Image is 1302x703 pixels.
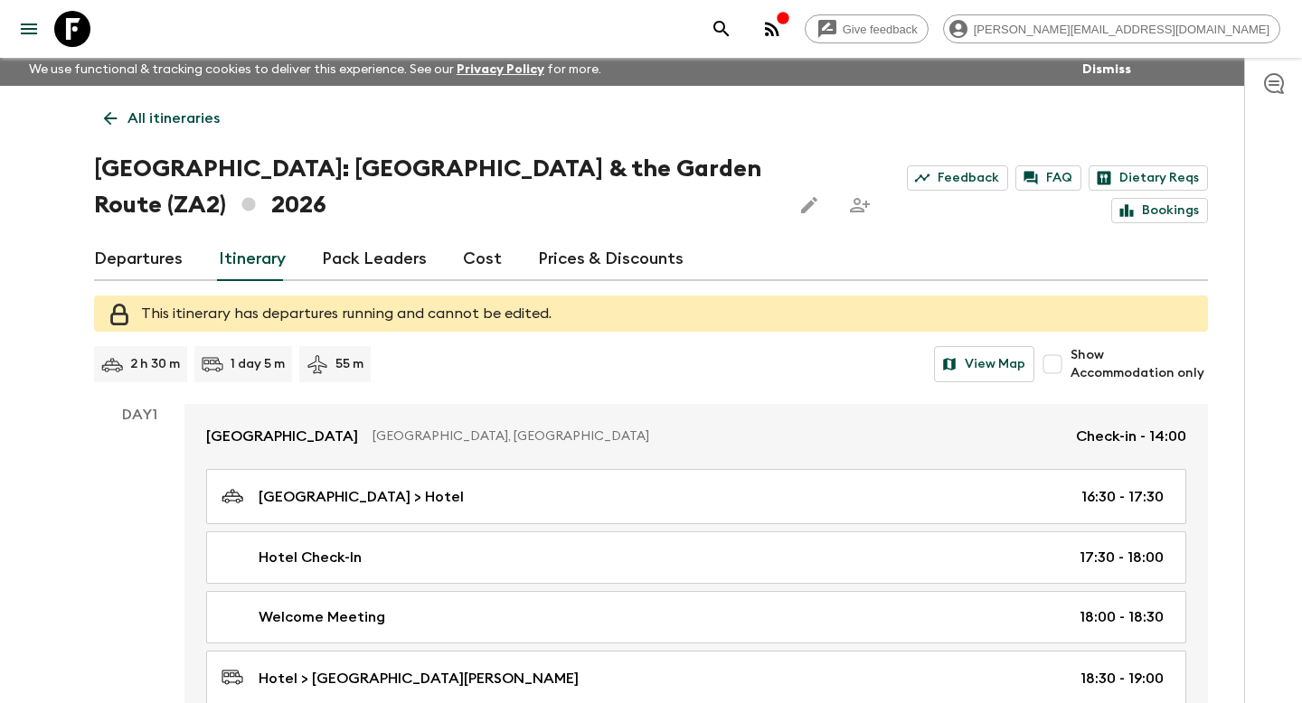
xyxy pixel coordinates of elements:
[463,238,502,281] a: Cost
[703,11,740,47] button: search adventures
[259,606,385,628] p: Welcome Meeting
[1071,346,1208,382] span: Show Accommodation only
[1015,165,1081,191] a: FAQ
[1080,668,1164,689] p: 18:30 - 19:00
[934,346,1034,382] button: View Map
[322,238,427,281] a: Pack Leaders
[538,238,684,281] a: Prices & Discounts
[184,404,1208,469] a: [GEOGRAPHIC_DATA][GEOGRAPHIC_DATA], [GEOGRAPHIC_DATA]Check-in - 14:00
[833,23,928,36] span: Give feedback
[1081,486,1164,508] p: 16:30 - 17:30
[259,486,464,508] p: [GEOGRAPHIC_DATA] > Hotel
[1076,426,1186,447] p: Check-in - 14:00
[1078,57,1136,82] button: Dismiss
[1089,165,1208,191] a: Dietary Reqs
[94,100,230,136] a: All itineraries
[907,165,1008,191] a: Feedback
[1111,198,1208,223] a: Bookings
[842,187,878,223] span: Share this itinerary
[11,11,47,47] button: menu
[335,355,363,373] p: 55 m
[94,151,777,223] h1: [GEOGRAPHIC_DATA]: [GEOGRAPHIC_DATA] & the Garden Route (ZA2) 2026
[259,547,362,568] p: Hotel Check-In
[127,108,220,129] p: All itineraries
[94,238,183,281] a: Departures
[219,238,286,281] a: Itinerary
[791,187,827,223] button: Edit this itinerary
[22,53,609,86] p: We use functional & tracking cookies to deliver this experience. See our for more.
[964,23,1279,36] span: [PERSON_NAME][EMAIL_ADDRESS][DOMAIN_NAME]
[457,63,544,76] a: Privacy Policy
[206,591,1186,643] a: Welcome Meeting18:00 - 18:30
[206,531,1186,584] a: Hotel Check-In17:30 - 18:00
[1080,606,1164,628] p: 18:00 - 18:30
[206,469,1186,524] a: [GEOGRAPHIC_DATA] > Hotel16:30 - 17:30
[805,14,929,43] a: Give feedback
[259,668,579,689] p: Hotel > [GEOGRAPHIC_DATA][PERSON_NAME]
[373,427,1061,445] p: [GEOGRAPHIC_DATA], [GEOGRAPHIC_DATA]
[943,14,1280,43] div: [PERSON_NAME][EMAIL_ADDRESS][DOMAIN_NAME]
[206,426,358,447] p: [GEOGRAPHIC_DATA]
[1080,547,1164,568] p: 17:30 - 18:00
[94,404,184,426] p: Day 1
[231,355,285,373] p: 1 day 5 m
[130,355,180,373] p: 2 h 30 m
[141,306,552,321] span: This itinerary has departures running and cannot be edited.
